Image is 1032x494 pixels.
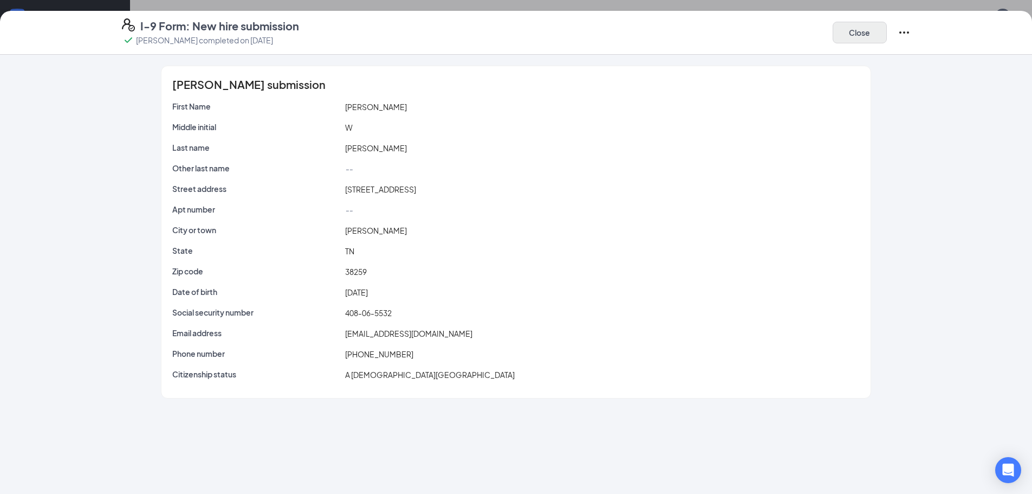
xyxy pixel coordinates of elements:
span: 408-06-5532 [345,308,392,318]
div: Open Intercom Messenger [995,457,1021,483]
p: Date of birth [172,286,341,297]
span: W [345,123,353,132]
p: Middle initial [172,121,341,132]
p: Phone number [172,348,341,359]
p: State [172,245,341,256]
svg: Checkmark [122,34,135,47]
p: Other last name [172,163,341,174]
svg: Ellipses [898,26,911,39]
span: TN [345,246,354,256]
span: [PERSON_NAME] submission [172,79,326,90]
span: [PHONE_NUMBER] [345,349,413,359]
span: A [DEMOGRAPHIC_DATA][GEOGRAPHIC_DATA] [345,370,515,380]
p: First Name [172,101,341,112]
span: [STREET_ADDRESS] [345,184,416,194]
p: Street address [172,183,341,194]
p: Zip code [172,266,341,277]
span: 38259 [345,267,367,277]
button: Close [833,22,887,43]
p: Email address [172,328,341,338]
p: Social security number [172,307,341,318]
p: Citizenship status [172,369,341,380]
p: Last name [172,142,341,153]
span: [EMAIL_ADDRESS][DOMAIN_NAME] [345,329,472,338]
h4: I-9 Form: New hire submission [140,18,299,34]
span: [PERSON_NAME] [345,226,407,235]
span: -- [345,205,353,215]
span: -- [345,164,353,174]
span: [PERSON_NAME] [345,102,407,112]
svg: FormI9EVerifyIcon [122,18,135,31]
span: [PERSON_NAME] [345,143,407,153]
p: Apt number [172,204,341,215]
p: City or town [172,224,341,235]
p: [PERSON_NAME] completed on [DATE] [136,35,273,46]
span: [DATE] [345,287,368,297]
